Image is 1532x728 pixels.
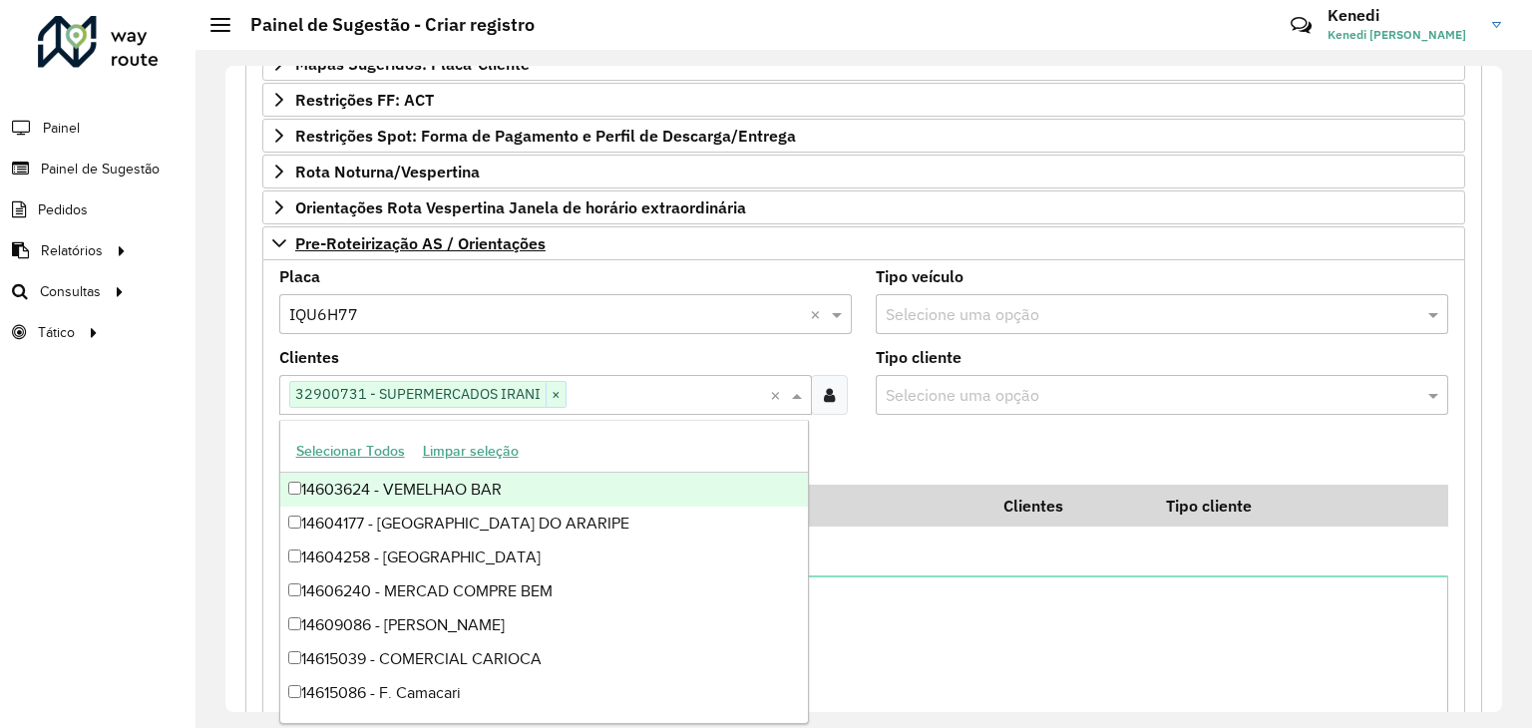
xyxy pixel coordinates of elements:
th: Tipo cliente [1153,485,1363,527]
span: Consultas [40,281,101,302]
button: Limpar seleção [414,436,528,467]
div: 14606240 - MERCAD COMPRE BEM [280,574,809,608]
span: Mapas Sugeridos: Placa-Cliente [295,56,530,72]
span: Rota Noturna/Vespertina [295,164,480,180]
h2: Painel de Sugestão - Criar registro [230,14,535,36]
span: × [546,383,566,407]
a: Rota Noturna/Vespertina [262,155,1465,188]
a: Restrições Spot: Forma de Pagamento e Perfil de Descarga/Entrega [262,119,1465,153]
label: Clientes [279,345,339,369]
span: Orientações Rota Vespertina Janela de horário extraordinária [295,199,746,215]
span: 32900731 - SUPERMERCADOS IRANI [290,382,546,406]
span: Clear all [770,383,787,407]
div: 14604177 - [GEOGRAPHIC_DATA] DO ARARIPE [280,507,809,541]
span: Pre-Roteirização AS / Orientações [295,235,546,251]
span: Relatórios [41,240,103,261]
span: Clear all [810,302,827,326]
span: Painel [43,118,80,139]
span: Restrições Spot: Forma de Pagamento e Perfil de Descarga/Entrega [295,128,796,144]
span: Painel de Sugestão [41,159,160,180]
span: Tático [38,322,75,343]
ng-dropdown-panel: Options list [279,420,810,724]
a: Contato Rápido [1280,4,1323,47]
a: Orientações Rota Vespertina Janela de horário extraordinária [262,190,1465,224]
div: 14609086 - [PERSON_NAME] [280,608,809,642]
div: 14603624 - VEMELHAO BAR [280,473,809,507]
div: 14615086 - F. Camacari [280,676,809,710]
button: Selecionar Todos [287,436,414,467]
a: Pre-Roteirização AS / Orientações [262,226,1465,260]
span: Pedidos [38,199,88,220]
th: Clientes [990,485,1153,527]
h3: Kenedi [1328,6,1477,25]
span: Kenedi [PERSON_NAME] [1328,26,1477,44]
span: Restrições FF: ACT [295,92,434,108]
label: Tipo cliente [876,345,961,369]
label: Placa [279,264,320,288]
div: 14615039 - COMERCIAL CARIOCA [280,642,809,676]
a: Restrições FF: ACT [262,83,1465,117]
div: 14604258 - [GEOGRAPHIC_DATA] [280,541,809,574]
label: Tipo veículo [876,264,963,288]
